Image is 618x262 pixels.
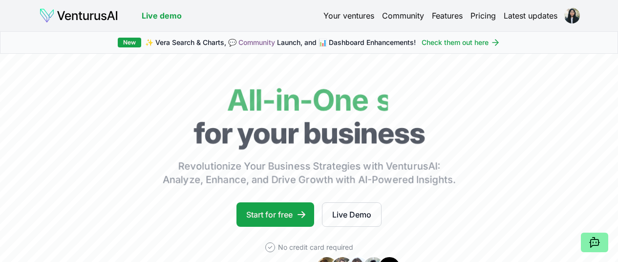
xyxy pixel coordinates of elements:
[504,10,557,22] a: Latest updates
[432,10,463,22] a: Features
[39,8,118,23] img: logo
[564,8,580,23] img: ACg8ocJhgfQzeJmT2reoqxnvklE5Y95aD5ItJPknQVomzeTExmdxOnkT=s96-c
[322,202,382,227] a: Live Demo
[142,10,182,22] a: Live demo
[382,10,424,22] a: Community
[236,202,314,227] a: Start for free
[118,38,141,47] div: New
[145,38,416,47] span: ✨ Vera Search & Charts, 💬 Launch, and 📊 Dashboard Enhancements!
[238,38,275,46] a: Community
[323,10,374,22] a: Your ventures
[422,38,500,47] a: Check them out here
[470,10,496,22] a: Pricing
